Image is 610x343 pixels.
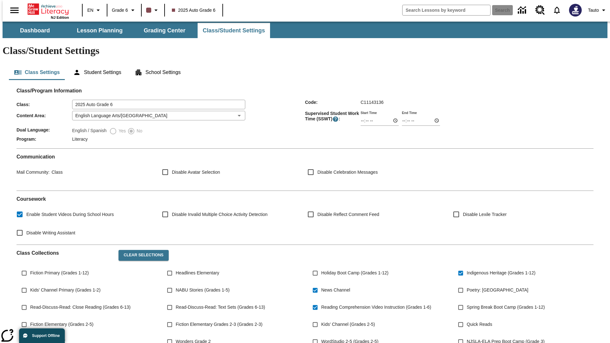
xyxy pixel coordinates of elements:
[332,116,339,122] button: Supervised Student Work Time is the timeframe when students can take LevelSet and when lessons ar...
[321,304,431,311] span: Reading Comprehension Video Instruction (Grades 1-6)
[68,23,132,38] button: Lesson Planning
[176,270,219,276] span: Headlines Elementary
[30,304,131,311] span: Read-Discuss-Read: Close Reading (Grades 6-13)
[72,137,88,142] span: Literacy
[172,169,220,176] span: Disable Avatar Selection
[19,328,65,343] button: Support Offline
[361,110,377,115] label: Start Time
[17,196,593,239] div: Coursework
[72,111,245,120] div: English Language Arts/[GEOGRAPHIC_DATA]
[119,250,168,261] button: Clear Selections
[3,23,271,38] div: SubNavbar
[176,287,230,293] span: NABU Stories (Grades 1-5)
[17,196,593,202] h2: Course work
[198,23,270,38] button: Class/Student Settings
[28,2,69,19] div: Home
[85,4,105,16] button: Language: EN, Select a language
[20,27,50,34] span: Dashboard
[467,287,528,293] span: Poetry: [GEOGRAPHIC_DATA]
[17,94,593,143] div: Class/Program Information
[117,128,126,134] span: Yes
[17,137,72,142] span: Program :
[30,270,89,276] span: Fiction Primary (Grades 1-12)
[144,4,162,16] button: Class color is dark brown. Change class color
[51,16,69,19] span: NJ Edition
[203,27,265,34] span: Class/Student Settings
[321,321,375,328] span: Kids' Channel (Grades 2-5)
[135,128,142,134] span: No
[321,287,350,293] span: News Channel
[172,7,216,14] span: 2025 Auto Grade 6
[77,27,123,34] span: Lesson Planning
[3,45,607,57] h1: Class/Student Settings
[26,211,114,218] span: Enable Student Videos During School Hours
[3,23,67,38] button: Dashboard
[586,4,610,16] button: Profile/Settings
[9,65,601,80] div: Class/Student Settings
[514,2,532,19] a: Data Center
[17,88,593,94] h2: Class/Program Information
[133,23,196,38] button: Grading Center
[321,270,389,276] span: Holiday Boot Camp (Grades 1-12)
[5,1,24,20] button: Open side menu
[569,4,582,17] img: Avatar
[361,100,383,105] span: C11143136
[402,110,417,115] label: End Time
[28,3,69,16] a: Home
[32,333,60,338] span: Support Offline
[17,170,50,175] span: Mail Community :
[176,321,262,328] span: Fiction Elementary Grades 2-3 (Grades 2-3)
[72,127,106,135] label: English / Spanish
[9,65,65,80] button: Class Settings
[305,111,361,122] span: Supervised Student Work Time (SSWT) :
[17,250,113,256] h2: Class Collections
[17,113,72,118] span: Content Area :
[463,211,507,218] span: Disable Lexile Tracker
[467,304,545,311] span: Spring Break Boot Camp (Grades 1-12)
[68,65,126,80] button: Student Settings
[130,65,186,80] button: School Settings
[467,270,535,276] span: Indigenous Heritage (Grades 1-12)
[176,304,265,311] span: Read-Discuss-Read: Text Sets (Grades 6-13)
[30,287,100,293] span: Kids' Channel Primary (Grades 1-2)
[112,7,128,14] span: Grade 6
[17,154,593,160] h2: Communication
[87,7,93,14] span: EN
[549,2,565,18] a: Notifications
[17,102,72,107] span: Class :
[109,4,139,16] button: Grade: Grade 6, Select a grade
[26,230,75,236] span: Disable Writing Assistant
[172,211,268,218] span: Disable Invalid Multiple Choice Activity Detection
[17,127,72,132] span: Dual Language :
[317,169,378,176] span: Disable Celebration Messages
[588,7,599,14] span: Tauto
[317,211,379,218] span: Disable Reflect Comment Feed
[30,321,93,328] span: Fiction Elementary (Grades 2-5)
[565,2,586,18] button: Select a new avatar
[72,100,245,109] input: Class
[17,154,593,185] div: Communication
[305,100,361,105] span: Code :
[532,2,549,19] a: Resource Center, Will open in new tab
[467,321,492,328] span: Quick Reads
[403,5,490,15] input: search field
[144,27,185,34] span: Grading Center
[3,22,607,38] div: SubNavbar
[50,170,63,175] span: Class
